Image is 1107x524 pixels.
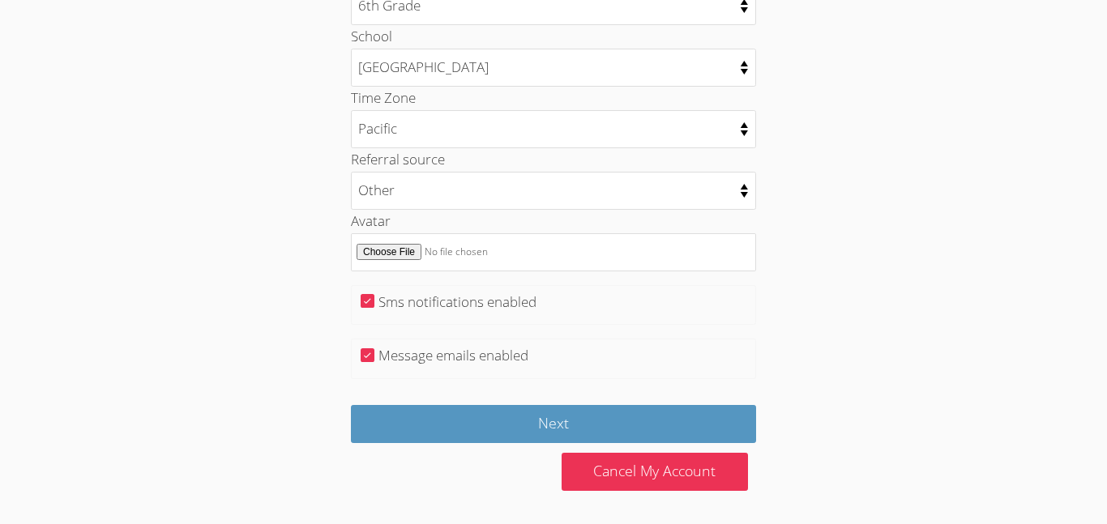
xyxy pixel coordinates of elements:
[351,88,416,107] label: Time Zone
[351,405,756,443] input: Next
[351,150,445,168] label: Referral source
[378,292,536,311] label: Sms notifications enabled
[351,211,391,230] label: Avatar
[378,346,528,364] label: Message emails enabled
[562,453,748,491] a: Cancel My Account
[351,27,392,45] label: School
